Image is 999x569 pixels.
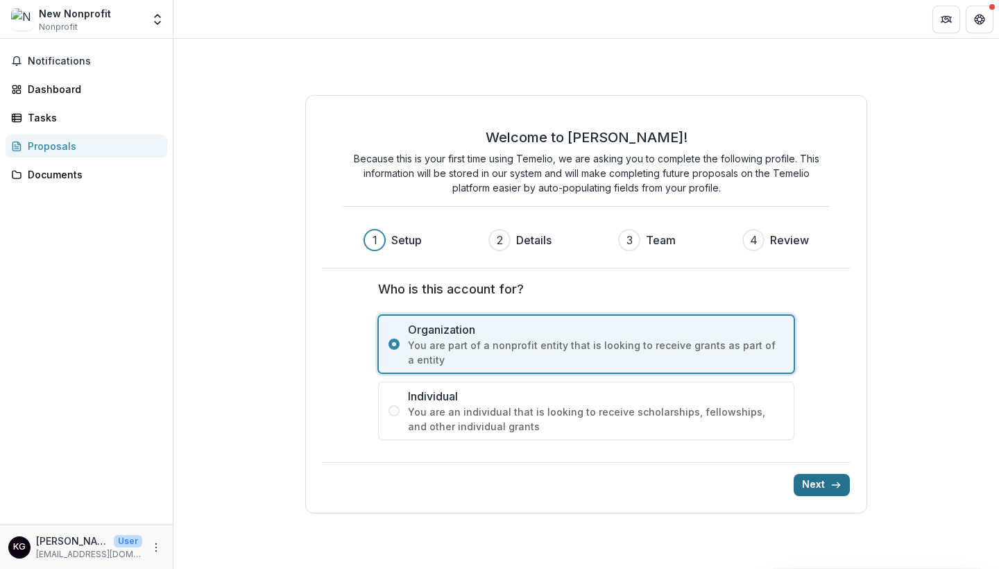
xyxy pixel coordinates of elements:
[408,405,784,434] span: You are an individual that is looking to receive scholarships, fellowships, and other individual ...
[6,106,167,129] a: Tasks
[6,135,167,158] a: Proposals
[343,151,829,195] p: Because this is your first time using Temelio, we are asking you to complete the following profil...
[36,548,142,561] p: [EMAIL_ADDRESS][DOMAIN_NAME]
[794,474,850,496] button: Next
[626,232,633,248] div: 3
[6,50,167,72] button: Notifications
[39,21,78,33] span: Nonprofit
[408,338,784,367] span: You are part of a nonprofit entity that is looking to receive grants as part of a entity
[750,232,758,248] div: 4
[13,543,26,552] div: Kasey Gilmore
[28,139,156,153] div: Proposals
[646,232,676,248] h3: Team
[516,232,552,248] h3: Details
[966,6,993,33] button: Get Help
[6,78,167,101] a: Dashboard
[373,232,377,248] div: 1
[364,229,809,251] div: Progress
[28,82,156,96] div: Dashboard
[114,535,142,547] p: User
[391,232,422,248] h3: Setup
[408,321,784,338] span: Organization
[148,6,167,33] button: Open entity switcher
[408,388,784,405] span: Individual
[378,280,786,298] label: Who is this account for?
[497,232,503,248] div: 2
[39,6,111,21] div: New Nonprofit
[28,110,156,125] div: Tasks
[932,6,960,33] button: Partners
[148,539,164,556] button: More
[770,232,809,248] h3: Review
[486,129,688,146] h2: Welcome to [PERSON_NAME]!
[6,163,167,186] a: Documents
[28,167,156,182] div: Documents
[28,56,162,67] span: Notifications
[11,8,33,31] img: New Nonprofit
[36,534,108,548] p: [PERSON_NAME]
